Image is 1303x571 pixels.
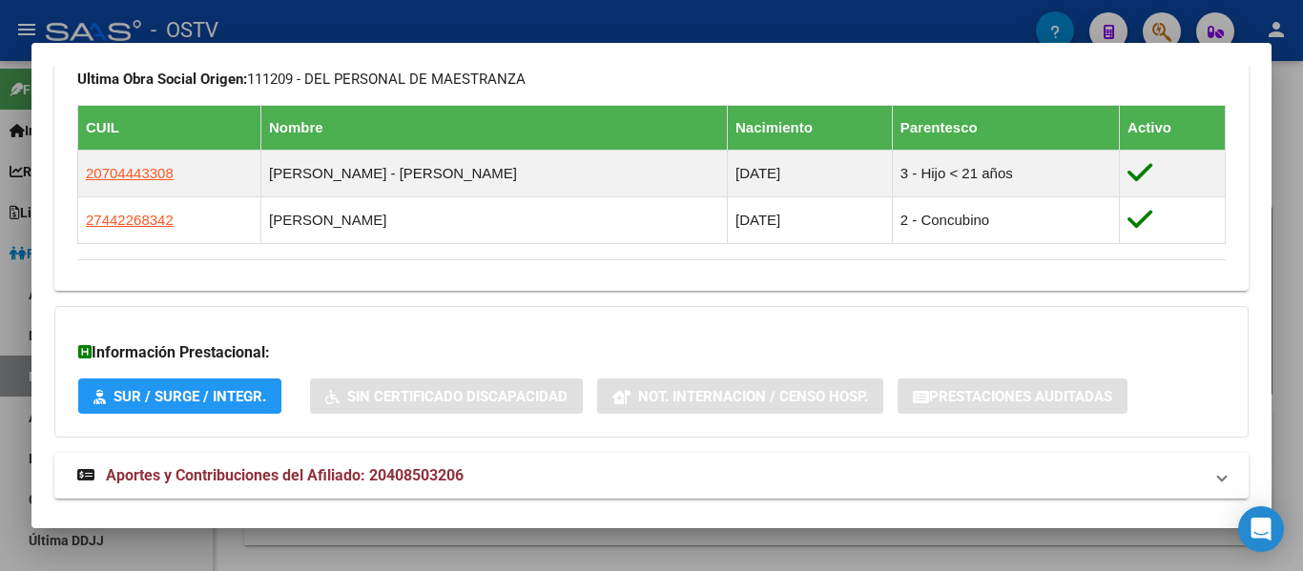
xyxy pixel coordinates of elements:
[78,341,1225,364] h3: Información Prestacional:
[728,151,893,197] td: [DATE]
[929,388,1112,405] span: Prestaciones Auditadas
[347,388,568,405] span: Sin Certificado Discapacidad
[892,197,1119,244] td: 2 - Concubino
[898,378,1127,414] button: Prestaciones Auditadas
[1120,106,1226,151] th: Activo
[78,106,261,151] th: CUIL
[728,197,893,244] td: [DATE]
[260,197,727,244] td: [PERSON_NAME]
[638,388,868,405] span: Not. Internacion / Censo Hosp.
[54,453,1249,499] mat-expansion-panel-header: Aportes y Contribuciones del Afiliado: 20408503206
[77,71,247,88] strong: Ultima Obra Social Origen:
[260,106,727,151] th: Nombre
[86,212,174,228] span: 27442268342
[892,151,1119,197] td: 3 - Hijo < 21 años
[78,378,281,414] button: SUR / SURGE / INTEGR.
[86,165,174,181] span: 20704443308
[77,71,526,88] span: 111209 - DEL PERSONAL DE MAESTRANZA
[106,466,464,484] span: Aportes y Contribuciones del Afiliado: 20408503206
[728,106,893,151] th: Nacimiento
[114,388,266,405] span: SUR / SURGE / INTEGR.
[310,378,583,414] button: Sin Certificado Discapacidad
[1238,506,1284,552] div: Open Intercom Messenger
[597,378,883,414] button: Not. Internacion / Censo Hosp.
[892,106,1119,151] th: Parentesco
[260,151,727,197] td: [PERSON_NAME] - [PERSON_NAME]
